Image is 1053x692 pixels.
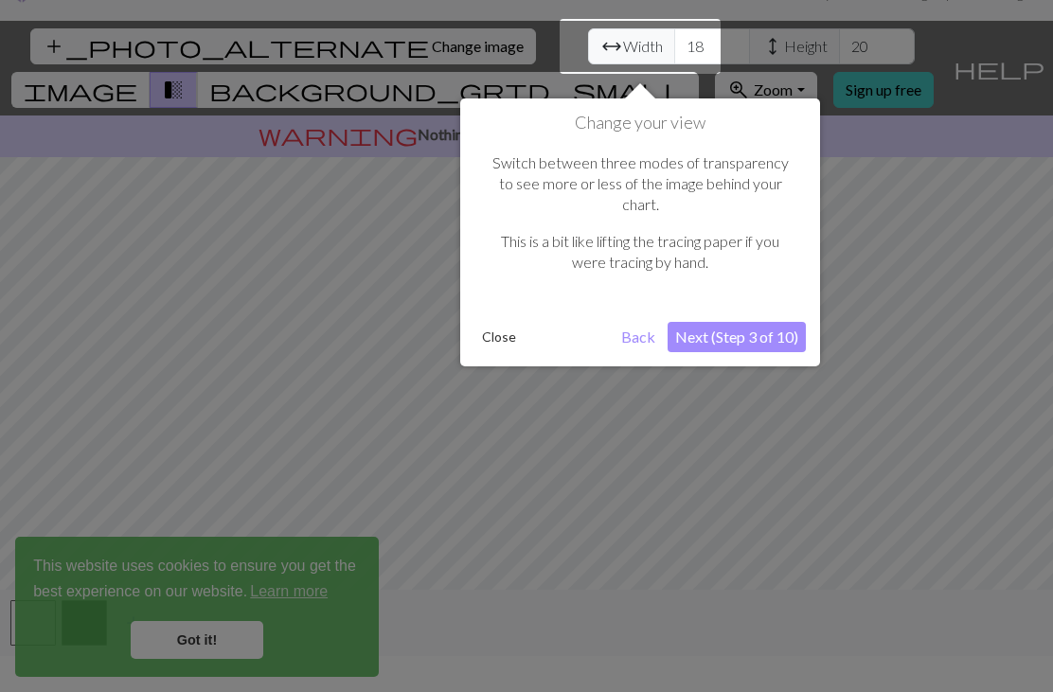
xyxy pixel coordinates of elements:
[484,152,796,216] p: Switch between three modes of transparency to see more or less of the image behind your chart.
[474,113,806,133] h1: Change your view
[614,322,663,352] button: Back
[474,323,524,351] button: Close
[484,231,796,274] p: This is a bit like lifting the tracing paper if you were tracing by hand.
[668,322,806,352] button: Next (Step 3 of 10)
[460,98,820,366] div: Change your view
